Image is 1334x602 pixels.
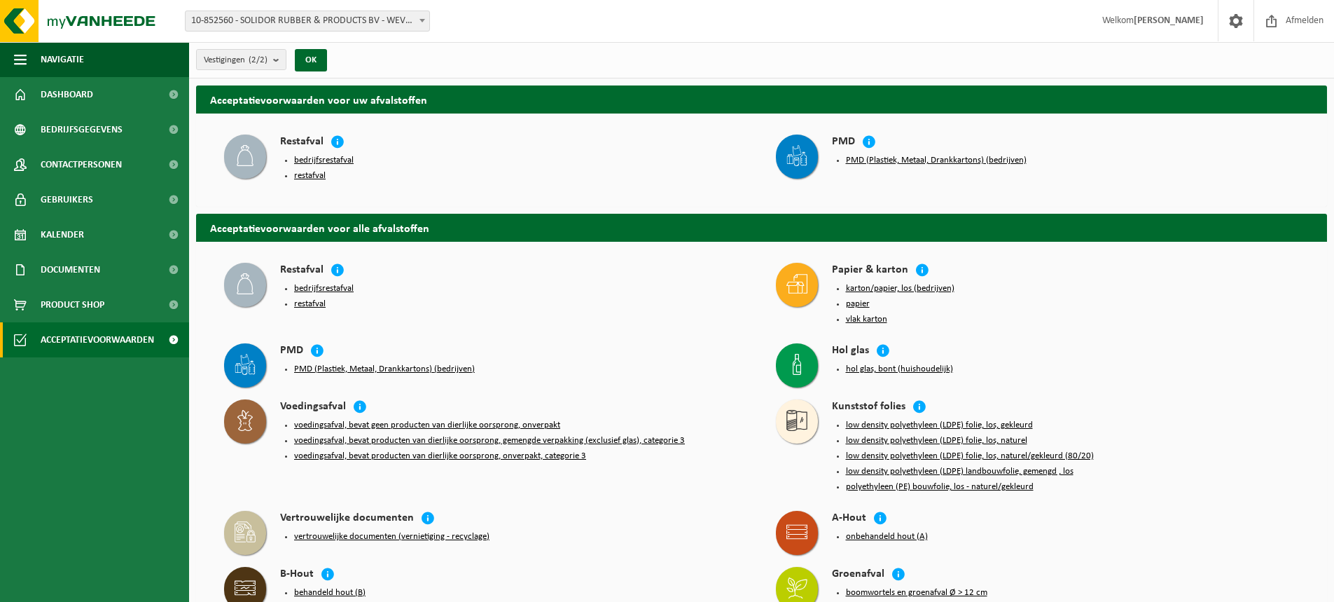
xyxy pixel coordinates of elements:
strong: [PERSON_NAME] [1134,15,1204,26]
button: OK [295,49,327,71]
span: Documenten [41,252,100,287]
button: vlak karton [846,314,887,325]
button: low density polyethyleen (LDPE) landbouwfolie, gemengd , los [846,466,1074,477]
button: boomwortels en groenafval Ø > 12 cm [846,587,987,598]
button: voedingsafval, bevat producten van dierlijke oorsprong, gemengde verpakking (exclusief glas), cat... [294,435,685,446]
span: 10-852560 - SOLIDOR RUBBER & PRODUCTS BV - WEVELGEM [185,11,430,32]
button: behandeld hout (B) [294,587,366,598]
span: Contactpersonen [41,147,122,182]
button: papier [846,299,870,310]
button: bedrijfsrestafval [294,283,354,294]
button: restafval [294,170,326,182]
span: Product Shop [41,287,104,322]
button: vertrouwelijke documenten (vernietiging - recyclage) [294,531,489,542]
button: hol glas, bont (huishoudelijk) [846,364,953,375]
span: Bedrijfsgegevens [41,112,123,147]
span: Vestigingen [204,50,268,71]
button: polyethyleen (PE) bouwfolie, los - naturel/gekleurd [846,481,1034,493]
button: Vestigingen(2/2) [196,49,286,70]
h4: Voedingsafval [280,399,346,416]
button: PMD (Plastiek, Metaal, Drankkartons) (bedrijven) [294,364,475,375]
iframe: chat widget [7,571,234,602]
button: voedingsafval, bevat producten van dierlijke oorsprong, onverpakt, categorie 3 [294,451,586,462]
span: 10-852560 - SOLIDOR RUBBER & PRODUCTS BV - WEVELGEM [186,11,429,31]
h4: A-Hout [832,511,866,527]
button: PMD (Plastiek, Metaal, Drankkartons) (bedrijven) [846,155,1027,166]
span: Gebruikers [41,182,93,217]
span: Kalender [41,217,84,252]
h4: PMD [832,135,855,151]
button: onbehandeld hout (A) [846,531,928,542]
button: bedrijfsrestafval [294,155,354,166]
span: Navigatie [41,42,84,77]
button: restafval [294,299,326,310]
h4: Vertrouwelijke documenten [280,511,414,527]
button: karton/papier, los (bedrijven) [846,283,954,294]
h4: Groenafval [832,567,884,583]
button: low density polyethyleen (LDPE) folie, los, naturel [846,435,1027,446]
span: Dashboard [41,77,93,112]
count: (2/2) [249,55,268,64]
h4: Restafval [280,263,324,279]
button: low density polyethyleen (LDPE) folie, los, gekleurd [846,420,1033,431]
button: voedingsafval, bevat geen producten van dierlijke oorsprong, onverpakt [294,420,560,431]
h4: PMD [280,343,303,360]
span: Acceptatievoorwaarden [41,322,154,357]
h4: Papier & karton [832,263,908,279]
button: low density polyethyleen (LDPE) folie, los, naturel/gekleurd (80/20) [846,451,1094,462]
h4: Restafval [280,135,324,151]
h2: Acceptatievoorwaarden voor alle afvalstoffen [196,214,1327,241]
h4: B-Hout [280,567,314,583]
h2: Acceptatievoorwaarden voor uw afvalstoffen [196,85,1327,113]
h4: Kunststof folies [832,399,905,416]
h4: Hol glas [832,343,869,360]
